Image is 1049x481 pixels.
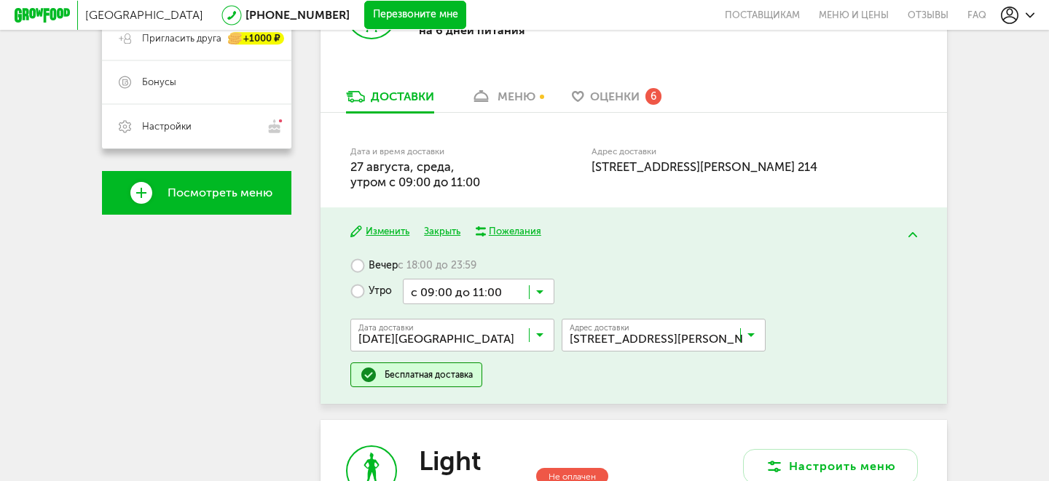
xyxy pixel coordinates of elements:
span: Пригласить друга [142,32,221,45]
button: Изменить [350,225,409,239]
span: Настройки [142,120,192,133]
span: Дата доставки [358,324,414,332]
a: Бонусы [102,60,291,104]
img: arrow-up-green.5eb5f82.svg [908,232,917,237]
span: [GEOGRAPHIC_DATA] [85,8,203,22]
div: Бесплатная доставка [385,369,473,381]
span: [STREET_ADDRESS][PERSON_NAME] 214 [592,159,817,174]
label: Вечер [350,253,476,279]
button: Закрыть [424,225,460,239]
span: с 18:00 до 23:59 [398,259,476,272]
label: Дата и время доставки [350,148,517,156]
div: +1000 ₽ [229,33,284,45]
div: меню [498,90,535,103]
a: Настройки [102,104,291,148]
div: Пожелания [489,225,541,238]
label: Утро [350,279,392,304]
button: Пожелания [475,225,541,238]
a: Пригласить друга +1000 ₽ [102,17,291,60]
a: Оценки 6 [565,89,669,112]
span: Адрес доставки [570,324,629,332]
a: Посмотреть меню [102,171,291,215]
a: [PHONE_NUMBER] [245,8,350,22]
a: Доставки [339,89,441,112]
span: 27 августа, среда, утром c 09:00 до 11:00 [350,159,480,189]
button: Перезвоните мне [364,1,466,30]
div: Доставки [371,90,434,103]
span: Бонусы [142,76,176,89]
div: 6 [645,88,661,104]
a: меню [463,89,543,112]
p: на 6 дней питания [419,23,608,37]
span: Посмотреть меню [168,186,272,199]
span: Оценки [590,90,640,103]
img: done.51a953a.svg [360,366,377,383]
label: Адрес доставки [592,148,863,156]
